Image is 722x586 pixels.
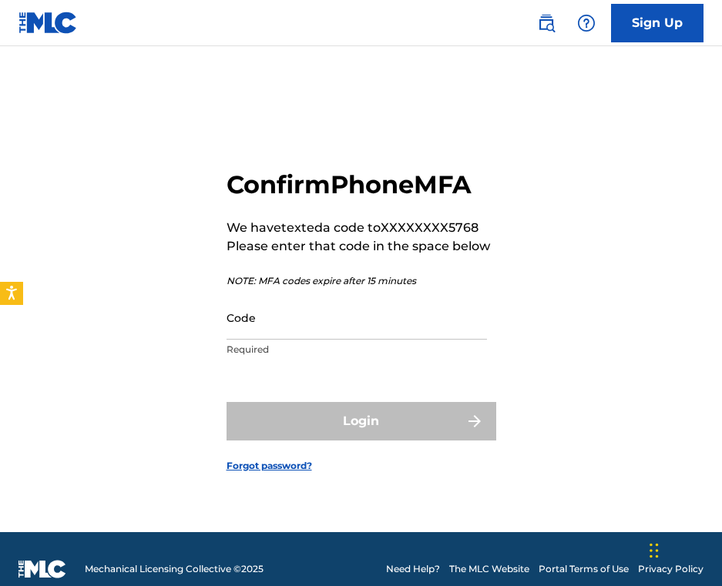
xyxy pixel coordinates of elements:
[227,219,490,237] p: We have texted a code to XXXXXXXX5768
[85,562,264,576] span: Mechanical Licensing Collective © 2025
[227,237,490,256] p: Please enter that code in the space below
[531,8,562,39] a: Public Search
[227,459,312,473] a: Forgot password?
[645,512,722,586] iframe: Chat Widget
[571,8,602,39] div: Help
[611,4,704,42] a: Sign Up
[18,12,78,34] img: MLC Logo
[386,562,440,576] a: Need Help?
[227,274,490,288] p: NOTE: MFA codes expire after 15 minutes
[449,562,529,576] a: The MLC Website
[650,527,659,574] div: Drag
[227,169,490,200] h2: Confirm Phone MFA
[537,14,556,32] img: search
[638,562,704,576] a: Privacy Policy
[539,562,629,576] a: Portal Terms of Use
[577,14,596,32] img: help
[18,560,66,578] img: logo
[227,343,487,357] p: Required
